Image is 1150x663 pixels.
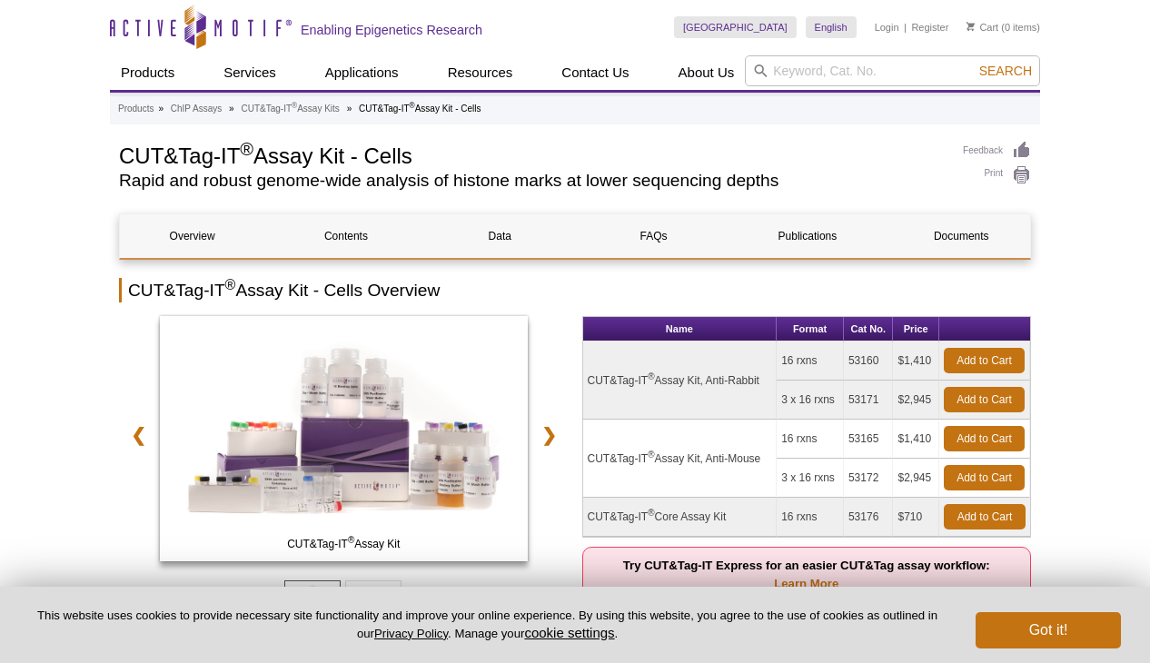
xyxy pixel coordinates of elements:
td: 16 rxns [777,420,844,459]
h1: CUT&Tag-IT Assay Kit - Cells [119,141,945,168]
td: $2,945 [893,381,939,420]
a: Publications [735,214,879,258]
sup: ® [348,535,354,545]
a: Learn More [774,577,838,590]
sup: ® [225,277,236,292]
a: FAQs [581,214,726,258]
a: Register [911,21,948,34]
li: | [904,16,907,38]
td: $1,410 [893,341,939,381]
a: Overview [120,214,264,258]
td: CUT&Tag-IT Core Assay Kit [583,498,778,537]
sup: ® [240,139,253,159]
a: [GEOGRAPHIC_DATA] [674,16,797,38]
a: Privacy Policy [374,627,448,640]
a: Add to Cart [944,426,1025,451]
a: English [806,16,857,38]
a: CUT&Tag-IT Assay Kit [160,316,528,567]
th: Format [777,317,844,341]
sup: ® [292,101,297,110]
sup: ® [648,371,654,381]
img: CUT&Tag-IT Assay Kit [160,316,528,561]
td: CUT&Tag-IT Assay Kit, Anti-Rabbit [583,341,778,420]
td: CUT&Tag-IT Assay Kit, Anti-Mouse [583,420,778,498]
a: Contact Us [550,55,639,90]
li: CUT&Tag-IT Assay Kit - Cells [359,104,481,114]
th: Name [583,317,778,341]
img: Your Cart [967,22,975,31]
td: 53160 [844,341,894,381]
td: 3 x 16 rxns [777,381,844,420]
a: Add to Cart [944,504,1026,529]
a: Add to Cart [944,465,1025,490]
a: Print [963,165,1031,185]
a: ❯ [530,414,569,456]
a: Cart [967,21,998,34]
a: Applications [314,55,410,90]
a: Login [875,21,899,34]
th: Price [893,317,939,341]
li: » [158,104,164,114]
td: $710 [893,498,939,537]
li: (0 items) [967,16,1040,38]
a: Add to Cart [944,348,1025,373]
li: » [229,104,234,114]
h2: Rapid and robust genome-wide analysis of histone marks at lower sequencing depths [119,173,945,189]
a: Services [213,55,287,90]
a: Resources [437,55,524,90]
button: cookie settings [524,625,614,640]
strong: Try CUT&Tag-IT Express for an easier CUT&Tag assay workflow: [623,559,990,590]
a: About Us [668,55,746,90]
span: Search [979,64,1032,78]
sup: ® [410,101,415,110]
span: CUT&Tag-IT Assay Kit [164,535,523,553]
a: Documents [889,214,1034,258]
a: Contents [273,214,418,258]
sup: ® [648,450,654,460]
button: Got it! [976,612,1121,648]
a: ChIP Assays [171,101,223,117]
button: Search [974,63,1037,79]
td: 16 rxns [777,498,844,537]
td: 53171 [844,381,894,420]
a: Feedback [963,141,1031,161]
a: Products [110,55,185,90]
td: $1,410 [893,420,939,459]
h2: Enabling Epigenetics Research [301,22,482,38]
a: CUT&Tag-IT®Assay Kits [241,101,339,117]
td: 53172 [844,459,894,498]
h2: CUT&Tag-IT Assay Kit - Cells Overview [119,278,1031,302]
th: Cat No. [844,317,894,341]
td: 53165 [844,420,894,459]
sup: ® [648,508,654,518]
a: Products [118,101,154,117]
input: Keyword, Cat. No. [745,55,1040,86]
a: ❮ [119,414,158,456]
td: 3 x 16 rxns [777,459,844,498]
a: Data [428,214,572,258]
td: 16 rxns [777,341,844,381]
a: Add to Cart [944,387,1025,412]
p: This website uses cookies to provide necessary site functionality and improve your online experie... [29,608,946,642]
li: » [347,104,352,114]
td: $2,945 [893,459,939,498]
td: 53176 [844,498,894,537]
